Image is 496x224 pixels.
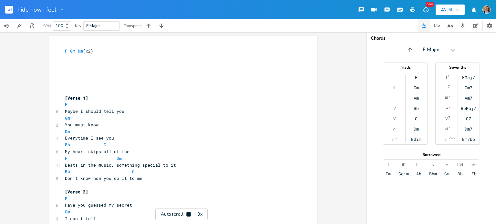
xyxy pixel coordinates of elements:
div: bVII [470,162,477,167]
div: v [446,162,448,167]
span: Gm [70,48,75,54]
button: New [419,4,432,15]
div: I [446,75,447,80]
div: vii [445,137,449,142]
sup: 7 [447,74,449,79]
div: ii [446,85,448,90]
div: IV [445,106,448,111]
span: My heart skips all of the [65,149,129,154]
div: V [393,116,396,121]
div: BPM [43,24,51,28]
div: 3x [194,209,206,220]
div: Borrowed [383,153,480,157]
span: Everytime I see you [65,135,114,141]
div: Cm [444,171,449,176]
div: C [415,116,418,121]
div: Gm7 [465,85,472,90]
sup: 7 [448,125,450,131]
div: I [394,75,395,80]
img: Kirsty Knell [482,5,491,14]
span: F [65,102,67,107]
div: FMaj7 [462,75,475,80]
div: IV [392,106,396,111]
span: C [132,169,135,174]
div: Share [449,7,460,13]
div: iii [393,95,396,101]
span: [Verse 1] [65,95,88,101]
div: Chords [371,36,492,41]
div: New [426,2,434,7]
button: Share [436,5,465,15]
span: hide how i feel [17,7,56,13]
div: Dm [414,126,419,131]
div: Edim [411,137,421,142]
div: ii° [402,162,405,167]
sup: 7 [448,115,450,120]
span: Don't know how you do it to me [65,175,142,181]
div: Bb [414,106,419,111]
div: F [415,75,418,80]
div: vi [445,126,448,131]
div: Triads [383,65,427,69]
div: C7 [466,116,471,121]
div: Ab [416,171,421,176]
span: Dm [65,129,70,134]
div: vi [393,126,396,131]
div: Sevenths [436,65,480,69]
span: Have you guessed my secret [65,202,132,208]
span: F [65,48,67,54]
span: You must know [65,122,98,128]
div: Key [75,24,81,28]
div: Gm [414,85,419,90]
div: Em7b5 [462,137,475,142]
span: [Verse 2] [65,189,88,195]
div: ii [393,85,395,90]
sup: 7 [448,94,450,100]
div: Fm [386,171,391,176]
span: Dm [117,155,122,161]
div: Am [414,95,419,101]
div: i [388,162,389,167]
div: Gdim [398,171,409,176]
sup: 7 [449,105,450,110]
sup: 7b5 [449,136,455,141]
span: C [104,142,106,148]
div: Autoscroll [155,209,208,220]
div: Dm7 [465,126,472,131]
span: Beats in the music, something special to it [65,162,176,168]
span: Bb [65,169,70,174]
div: Transpose [124,24,141,28]
div: vii° [392,137,397,142]
span: Gm [65,209,70,215]
div: Am7 [465,95,472,101]
span: F Major [86,23,100,29]
span: Maybe I should tell you [65,108,124,114]
span: Bb [65,142,70,148]
span: F [65,196,67,201]
div: iv [431,162,434,167]
div: BbMaj7 [461,106,476,111]
div: Bbm [429,171,437,176]
div: V [445,116,448,121]
div: bVI [457,162,463,167]
span: I can't tell [65,216,96,221]
span: Gm [65,115,70,121]
span: (x2) [65,48,93,54]
span: F [65,155,67,161]
sup: 7 [448,84,450,89]
div: iii [445,95,448,101]
div: bIII [416,162,421,167]
div: Eb [471,171,477,176]
div: Db [458,171,463,176]
span: F Major [423,46,440,54]
span: Dm [78,48,83,54]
